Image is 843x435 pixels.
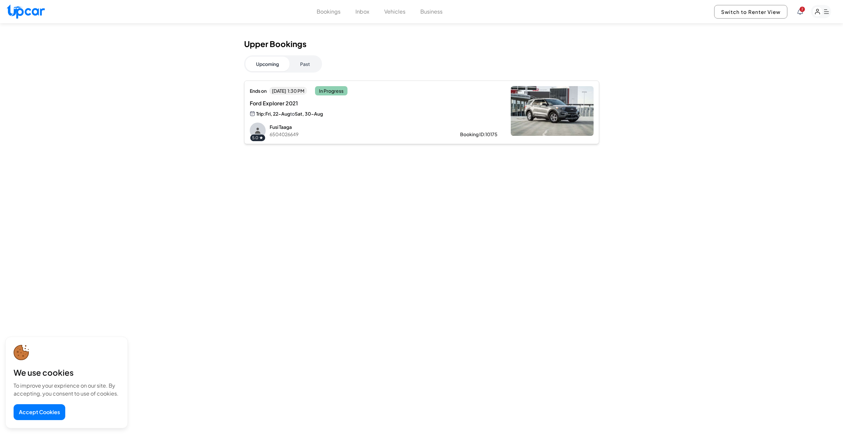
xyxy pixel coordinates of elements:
[384,8,405,16] button: Vehicles
[290,57,321,71] button: Past
[14,382,120,398] div: To improve your exprience on our site. By accepting, you consent to use of cookies.
[250,87,267,94] span: Ends on
[295,111,323,117] span: Sat, 30-Aug
[714,5,787,19] button: Switch to Renter View
[420,8,443,16] button: Business
[511,86,594,136] img: Ford Explorer 2021
[269,87,307,95] span: [DATE] 1:30 PM
[245,57,290,71] button: Upcoming
[270,124,439,130] p: Fusi Taaga
[250,99,386,107] span: Ford Explorer 2021
[7,4,45,19] img: Upcar Logo
[317,8,341,16] button: Bookings
[290,111,295,117] span: to
[252,135,258,140] span: 5.0
[265,111,290,117] span: Fri, 22-Aug
[14,345,29,360] img: cookie-icon.svg
[270,131,439,137] p: 6504026649
[14,404,65,420] button: Accept Cookies
[14,367,120,378] div: We use cookies
[355,8,369,16] button: Inbox
[256,110,265,117] span: Trip:
[244,39,599,49] h1: Upper Bookings
[800,7,805,12] span: You have new notifications
[315,86,347,95] span: In Progress
[460,131,498,137] div: Booking ID: 10175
